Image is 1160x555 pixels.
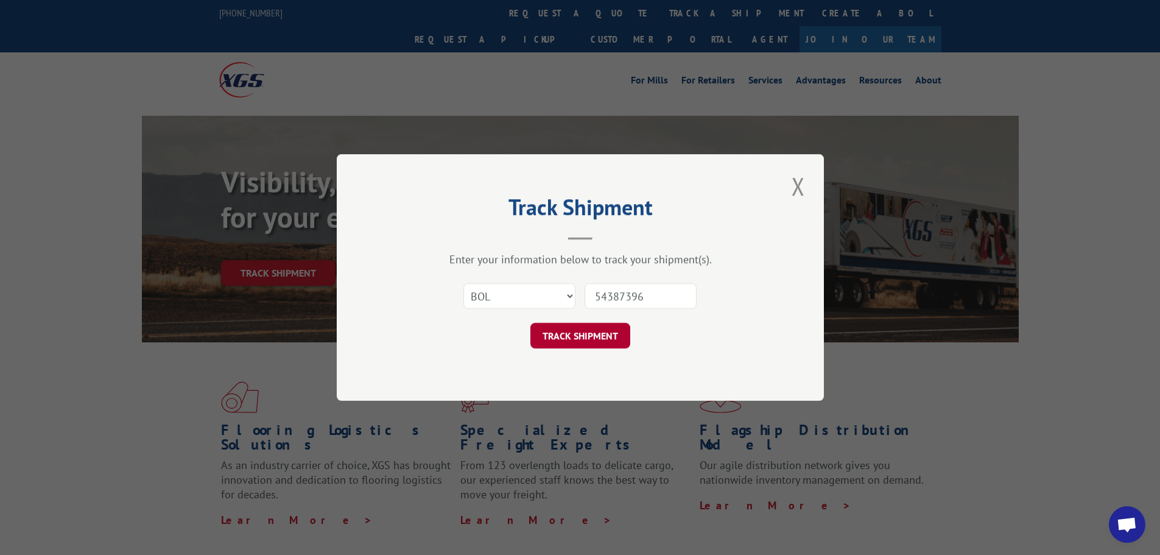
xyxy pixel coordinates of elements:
a: Open chat [1109,506,1145,543]
input: Number(s) [585,283,697,309]
h2: Track Shipment [398,199,763,222]
button: TRACK SHIPMENT [530,323,630,348]
button: Close modal [788,169,809,203]
div: Enter your information below to track your shipment(s). [398,252,763,266]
